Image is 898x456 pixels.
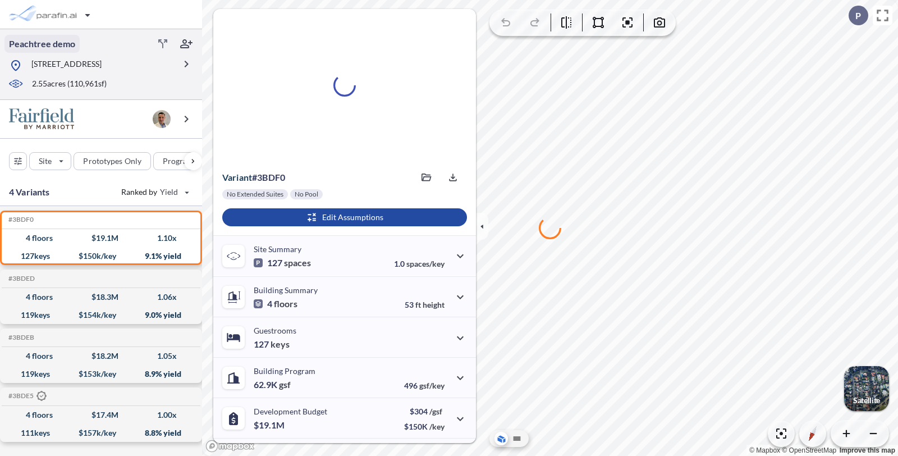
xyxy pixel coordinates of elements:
[222,208,467,226] button: Edit Assumptions
[749,446,780,454] a: Mapbox
[840,446,895,454] a: Improve this map
[510,432,524,445] button: Site Plan
[254,326,296,335] p: Guestrooms
[6,334,34,341] h5: Click to copy the code
[222,172,285,183] p: # 3bdf0
[254,407,327,416] p: Development Budget
[404,381,445,390] p: 496
[29,152,71,170] button: Site
[254,285,318,295] p: Building Summary
[254,257,311,268] p: 127
[6,275,35,282] h5: Click to copy the code
[295,190,318,199] p: No Pool
[9,38,75,50] p: Peachtree demo
[494,432,508,445] button: Aerial View
[163,156,194,167] p: Program
[254,244,301,254] p: Site Summary
[9,108,74,129] img: BrandImage
[39,156,52,167] p: Site
[855,11,861,21] p: P
[271,339,290,350] span: keys
[404,407,445,416] p: $304
[279,379,291,390] span: gsf
[83,156,141,167] p: Prototypes Only
[9,185,50,199] p: 4 Variants
[227,190,283,199] p: No Extended Suites
[31,58,102,72] p: [STREET_ADDRESS]
[32,78,107,90] p: 2.55 acres ( 110,961 sf)
[6,391,47,402] h5: Click to copy the code
[844,366,889,411] button: Switcher ImageSatellite
[853,396,880,405] p: Satellite
[153,110,171,128] img: user logo
[404,422,445,431] p: $150K
[112,183,196,201] button: Ranked by Yield
[322,212,383,223] p: Edit Assumptions
[254,339,290,350] p: 127
[284,257,311,268] span: spaces
[406,259,445,268] span: spaces/key
[160,186,178,198] span: Yield
[254,298,297,309] p: 4
[6,216,34,224] h5: Click to copy the code
[153,152,214,170] button: Program
[254,366,315,376] p: Building Program
[429,407,442,416] span: /gsf
[74,152,151,170] button: Prototypes Only
[415,300,421,309] span: ft
[205,440,255,453] a: Mapbox homepage
[254,419,286,431] p: $19.1M
[419,381,445,390] span: gsf/key
[844,366,889,411] img: Switcher Image
[429,422,445,431] span: /key
[405,300,445,309] p: 53
[274,298,297,309] span: floors
[394,259,445,268] p: 1.0
[782,446,836,454] a: OpenStreetMap
[423,300,445,309] span: height
[222,172,252,183] span: Variant
[254,379,291,390] p: 62.9K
